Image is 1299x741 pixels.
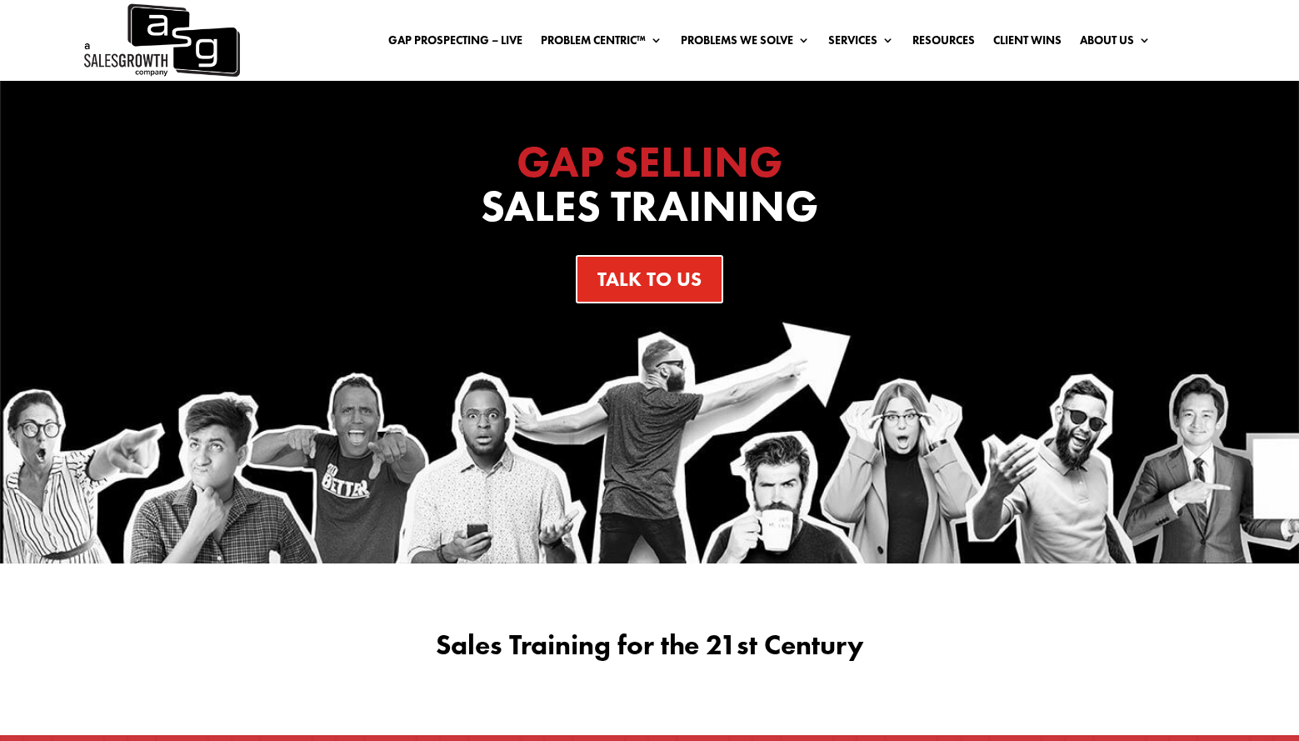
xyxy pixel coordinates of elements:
[388,34,522,53] a: Gap Prospecting – LIVE
[993,34,1062,53] a: Client Wins
[541,34,662,53] a: Problem Centric™
[317,140,983,237] h1: Sales Training
[681,34,810,53] a: Problems We Solve
[1080,34,1151,53] a: About Us
[912,34,975,53] a: Resources
[517,133,782,190] span: GAP SELLING
[576,255,723,304] a: Talk To Us
[436,627,864,663] span: Sales Training for the 21st Century
[828,34,894,53] a: Services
